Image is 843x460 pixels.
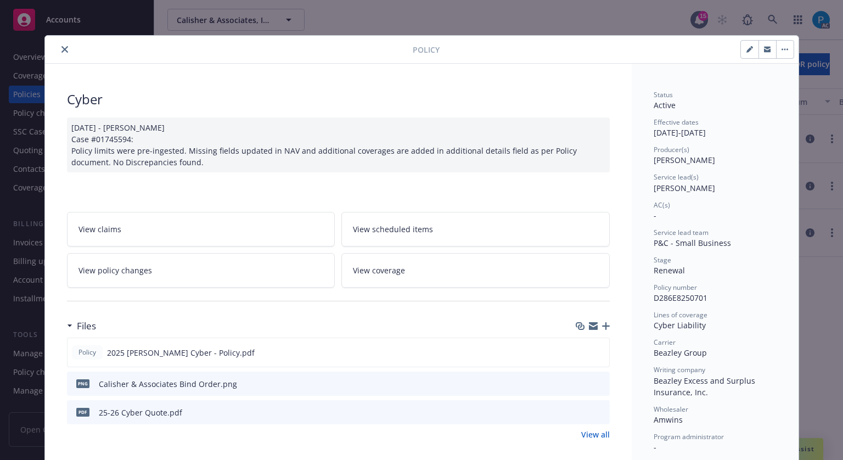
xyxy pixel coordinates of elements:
div: Cyber [67,90,610,109]
span: png [76,379,89,388]
span: Policy [76,347,98,357]
span: View policy changes [78,265,152,276]
span: Stage [654,255,671,265]
button: preview file [595,378,605,390]
span: Lines of coverage [654,310,707,319]
h3: Files [77,319,96,333]
span: Carrier [654,338,676,347]
a: View all [581,429,610,440]
span: View claims [78,223,121,235]
span: Beazley Group [654,347,707,358]
div: 25-26 Cyber Quote.pdf [99,407,182,418]
span: P&C - Small Business [654,238,731,248]
span: Active [654,100,676,110]
span: Renewal [654,265,685,276]
button: download file [578,378,587,390]
span: Producer(s) [654,145,689,154]
span: 2025 [PERSON_NAME] Cyber - Policy.pdf [107,347,255,358]
span: Writing company [654,365,705,374]
div: Cyber Liability [654,319,777,331]
span: pdf [76,408,89,416]
span: Policy number [654,283,697,292]
button: download file [577,347,586,358]
span: Wholesaler [654,405,688,414]
span: [PERSON_NAME] [654,155,715,165]
button: close [58,43,71,56]
button: preview file [595,407,605,418]
span: Service lead team [654,228,709,237]
div: [DATE] - [PERSON_NAME] Case #01745594: Policy limits were pre-ingested. Missing fields updated in... [67,117,610,172]
a: View scheduled items [341,212,610,246]
span: View scheduled items [353,223,433,235]
span: AC(s) [654,200,670,210]
span: Policy [413,44,440,55]
button: download file [578,407,587,418]
span: - [654,442,656,452]
div: Calisher & Associates Bind Order.png [99,378,237,390]
span: Effective dates [654,117,699,127]
span: Service lead(s) [654,172,699,182]
div: [DATE] - [DATE] [654,117,777,138]
span: Status [654,90,673,99]
a: View coverage [341,253,610,288]
button: preview file [595,347,605,358]
span: [PERSON_NAME] [654,183,715,193]
span: Amwins [654,414,683,425]
a: View claims [67,212,335,246]
span: D286E8250701 [654,293,707,303]
div: Files [67,319,96,333]
span: Program administrator [654,432,724,441]
span: Beazley Excess and Surplus Insurance, Inc. [654,375,757,397]
span: - [654,210,656,221]
span: View coverage [353,265,405,276]
a: View policy changes [67,253,335,288]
